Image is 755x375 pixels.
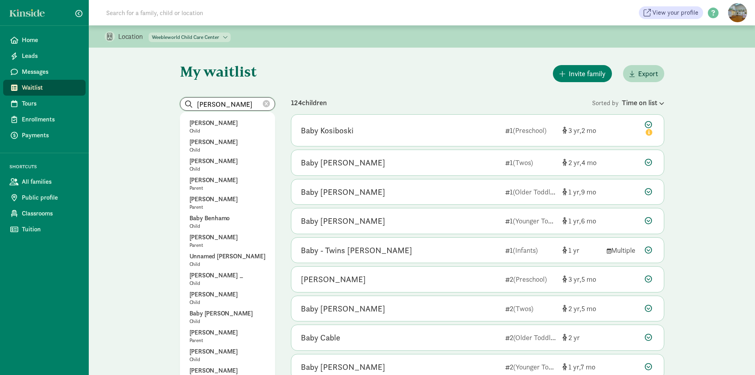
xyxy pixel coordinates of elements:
div: Sorted by [592,97,664,108]
p: Child [189,223,266,229]
div: 1 [505,215,556,226]
div: Multiple [607,245,638,256]
a: Tuition [3,221,86,237]
a: Tours [3,96,86,112]
p: Child [189,299,266,306]
span: (Twos) [513,304,533,313]
p: [PERSON_NAME] [189,328,266,337]
span: Public profile [22,193,79,202]
p: [PERSON_NAME] [189,194,266,204]
p: [PERSON_NAME] [189,137,266,147]
div: Henry Moe [301,273,366,286]
div: Baby - Twins Vieth [301,244,412,257]
span: 1 [568,246,579,255]
span: Tours [22,99,79,108]
a: Enrollments [3,112,86,127]
div: [object Object] [562,245,600,256]
a: Waitlist [3,80,86,96]
span: (Preschool) [513,275,547,284]
span: 2 [581,126,596,135]
div: 2 [505,332,556,343]
span: 1 [568,362,581,371]
div: 1 [505,157,556,168]
a: Messages [3,64,86,80]
div: Baby Retallick [301,361,385,373]
span: Invite family [569,68,606,79]
span: Messages [22,67,79,77]
p: [PERSON_NAME] [189,175,266,185]
span: (Older Toddler) [513,333,559,342]
span: (Younger Toddler) [513,362,566,371]
div: 124 children [291,97,592,108]
h1: My waitlist [180,63,275,79]
div: Baby Cable [301,331,340,344]
span: 5 [581,275,596,284]
div: Baby Kosiboski [301,124,354,137]
span: Waitlist [22,83,79,92]
div: [object Object] [562,187,600,197]
p: Baby Benhamo [189,213,266,223]
span: 3 [568,126,581,135]
div: [object Object] [562,303,600,314]
div: [object Object] [562,332,600,343]
a: Payments [3,127,86,143]
p: Parent [189,337,266,344]
p: [PERSON_NAME] [189,118,266,128]
p: [PERSON_NAME] _ [189,271,266,280]
p: Child [189,261,266,267]
div: [object Object] [562,215,600,226]
a: All families [3,174,86,190]
p: Parent [189,242,266,248]
div: 1 [505,187,556,197]
p: Parent [189,204,266,210]
div: [object Object] [562,362,600,372]
a: View your profile [639,6,703,19]
span: (Preschool) [513,126,547,135]
div: [object Object] [562,157,600,168]
button: Invite family [553,65,612,82]
p: Child [189,166,266,172]
span: 9 [581,187,596,196]
a: Leads [3,48,86,64]
span: All families [22,177,79,187]
span: (Older Toddler) [513,187,558,196]
div: 2 [505,362,556,372]
iframe: Chat Widget [715,337,755,375]
span: 3 [568,275,581,284]
span: 2 [568,158,581,167]
span: 5 [581,304,596,313]
span: 6 [581,216,596,225]
span: 2 [568,333,580,342]
span: View your profile [652,8,698,17]
div: Baby Roth [301,156,385,169]
p: Baby [PERSON_NAME] [189,309,266,318]
p: Child [189,128,266,134]
button: Export [623,65,664,82]
span: Home [22,35,79,45]
div: Time on list [622,97,664,108]
span: (Infants) [513,246,538,255]
span: 4 [581,158,596,167]
div: Baby Degner [301,186,385,198]
input: Search list... [180,98,275,110]
span: 7 [581,362,595,371]
span: 1 [568,187,581,196]
span: Payments [22,131,79,140]
div: 1 [505,125,556,136]
span: Enrollments [22,115,79,124]
p: Child [189,280,266,287]
p: Child [189,356,266,363]
p: Child [189,147,266,153]
p: Unnamed [PERSON_NAME] [189,252,266,261]
div: 2 [505,303,556,314]
span: Classrooms [22,209,79,218]
span: (Twos) [513,158,533,167]
span: (Younger Toddler) [513,216,566,225]
p: [PERSON_NAME] [189,290,266,299]
a: Home [3,32,86,48]
a: Classrooms [3,206,86,221]
div: 1 [505,245,556,256]
p: Location [118,32,149,41]
span: 1 [568,216,581,225]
